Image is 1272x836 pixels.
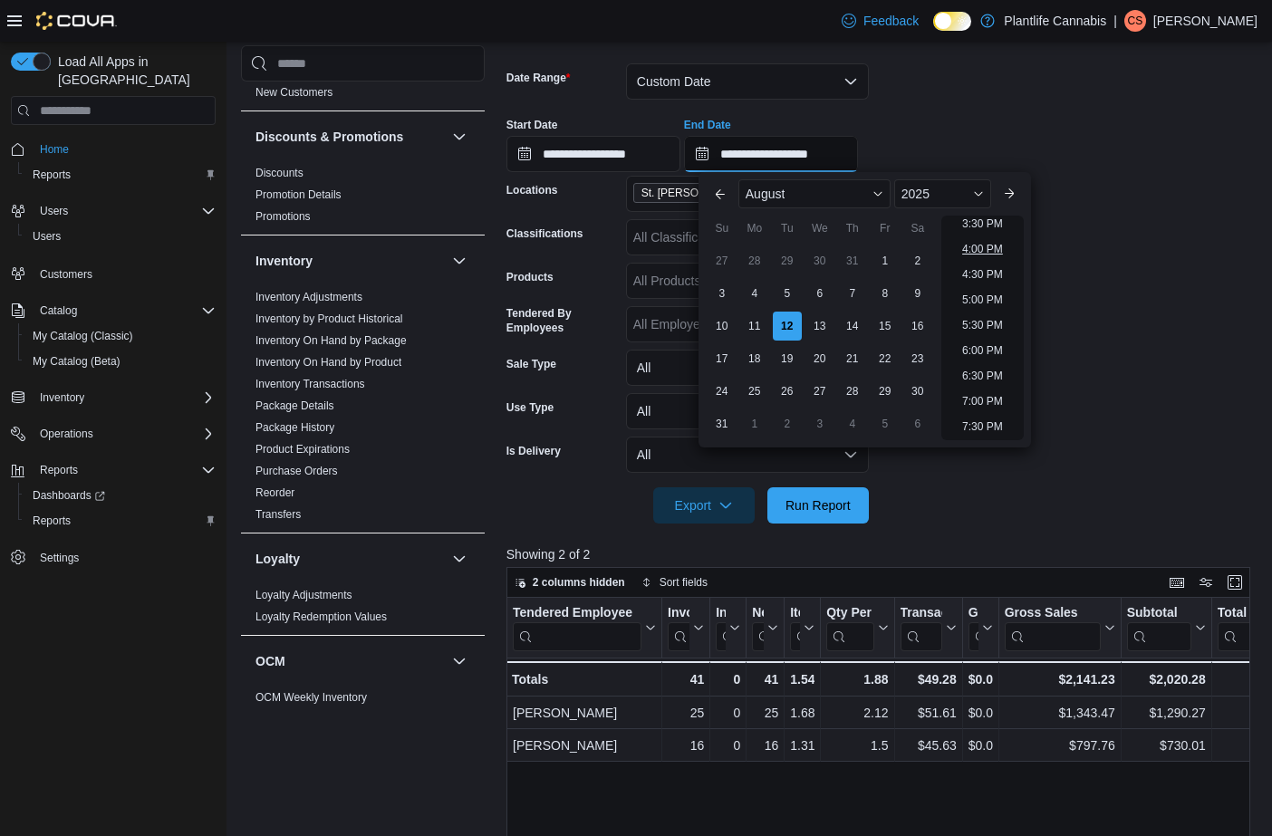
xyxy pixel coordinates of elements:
li: 4:30 PM [955,264,1010,285]
span: Users [40,204,68,218]
button: Tendered Employee [513,605,656,651]
div: Th [838,214,867,243]
span: Reports [40,463,78,477]
a: Inventory Transactions [255,378,365,390]
button: My Catalog (Classic) [18,323,223,349]
p: Showing 2 of 2 [506,545,1258,563]
span: August [746,187,785,201]
div: $51.61 [900,702,956,724]
span: Inventory by Product Historical [255,312,403,326]
span: CS [1128,10,1143,32]
span: Inventory Transactions [255,377,365,391]
button: Reports [18,162,223,187]
div: 0 [716,702,740,724]
button: Net Sold [752,605,778,651]
a: Inventory On Hand by Package [255,334,407,347]
div: day-19 [773,344,802,373]
span: Run Report [785,496,851,514]
span: Sort fields [660,575,708,590]
div: Invoices Sold [668,605,689,622]
a: My Catalog (Beta) [25,351,128,372]
div: day-31 [838,246,867,275]
div: day-21 [838,344,867,373]
div: day-17 [708,344,737,373]
button: Transaction Average [900,605,956,651]
span: Promotions [255,209,311,224]
a: Package Details [255,399,334,412]
button: Reports [4,457,223,483]
span: Dashboards [33,488,105,503]
span: Purchase Orders [255,464,338,478]
span: My Catalog (Classic) [33,329,133,343]
a: Loyalty Adjustments [255,589,352,601]
span: Feedback [863,12,919,30]
li: 7:00 PM [955,390,1010,412]
div: day-4 [838,409,867,438]
div: Gross Sales [1004,605,1100,622]
div: day-27 [805,377,834,406]
span: Users [33,229,61,244]
span: Home [40,142,69,157]
span: Settings [33,546,216,569]
div: OCM [241,687,485,716]
div: day-28 [838,377,867,406]
div: day-13 [805,312,834,341]
div: 41 [668,668,704,690]
button: Users [33,200,75,222]
button: Invoices Sold [668,605,704,651]
div: [PERSON_NAME] [513,735,656,756]
button: Enter fullscreen [1224,572,1246,593]
h3: Inventory [255,252,313,270]
span: St. Albert - Jensen Lakes [633,183,805,203]
label: Is Delivery [506,444,561,458]
li: 6:00 PM [955,340,1010,361]
div: $0.00 [968,702,993,724]
button: Loyalty [255,550,445,568]
div: $45.63 [900,735,956,756]
div: Tendered Employee [513,605,641,651]
label: Start Date [506,118,558,132]
div: Subtotal [1126,605,1190,622]
button: Loyalty [448,548,470,570]
button: Next month [995,179,1024,208]
a: My Catalog (Classic) [25,325,140,347]
a: Reorder [255,486,294,499]
div: day-6 [903,409,932,438]
a: Reports [25,164,78,186]
div: Transaction Average [900,605,941,622]
a: Promotion Details [255,188,342,201]
button: Subtotal [1126,605,1205,651]
span: Discounts [255,166,304,180]
div: $730.01 [1127,735,1206,756]
button: All [626,350,869,386]
div: Totals [512,668,656,690]
label: Products [506,270,554,284]
span: Dark Mode [933,31,934,32]
button: Catalog [4,298,223,323]
a: Users [25,226,68,247]
div: day-30 [903,377,932,406]
div: day-3 [805,409,834,438]
div: Gift Card Sales [968,605,978,651]
div: 1.88 [826,668,888,690]
div: day-2 [903,246,932,275]
div: 2.12 [826,702,888,724]
div: Button. Open the month selector. August is currently selected. [738,179,891,208]
li: 5:00 PM [955,289,1010,311]
div: Qty Per Transaction [826,605,873,622]
div: day-8 [871,279,900,308]
a: OCM Weekly Inventory [255,691,367,704]
a: Purchase Orders [255,465,338,477]
li: 7:30 PM [955,416,1010,437]
a: Package History [255,421,334,434]
div: Sa [903,214,932,243]
div: Items Per Transaction [790,605,800,651]
span: Inventory [40,390,84,405]
div: day-14 [838,312,867,341]
label: Use Type [506,400,554,415]
button: Gross Sales [1004,605,1114,651]
button: Inventory [33,387,92,408]
button: Display options [1195,572,1217,593]
div: $2,020.28 [1126,668,1205,690]
span: Reorder [255,485,294,500]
